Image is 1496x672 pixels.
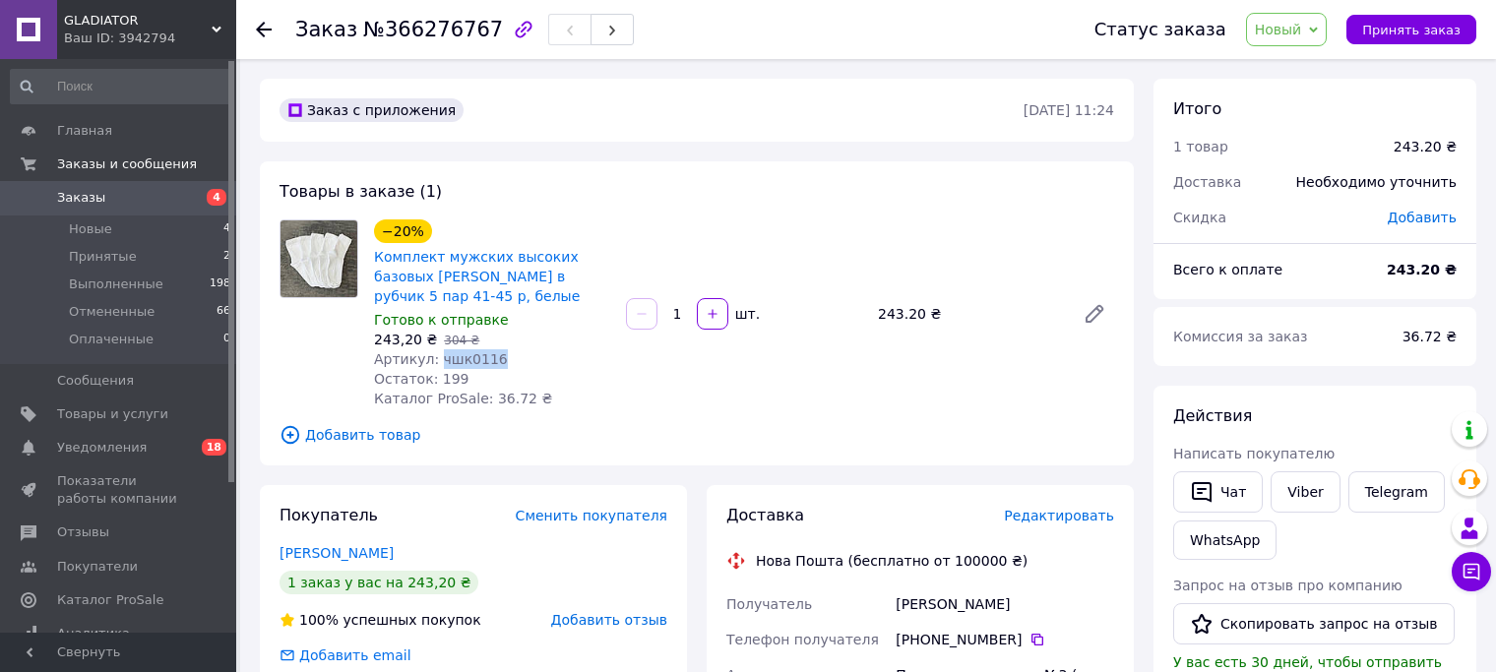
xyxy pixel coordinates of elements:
span: Заказы [57,189,105,207]
button: Чат с покупателем [1452,552,1491,591]
div: шт. [730,304,762,324]
div: Ваш ID: 3942794 [64,30,236,47]
span: 198 [210,275,230,293]
span: 1 товар [1173,139,1228,154]
span: 243,20 ₴ [374,332,437,347]
span: Новый [1255,22,1302,37]
span: Уведомления [57,439,147,457]
input: Поиск [10,69,232,104]
span: Получатель [726,596,812,612]
div: Статус заказа [1094,20,1226,39]
span: 4 [207,189,226,206]
span: Сообщения [57,372,134,390]
span: Готово к отправке [374,312,509,328]
div: успешных покупок [280,610,481,630]
span: Комиссия за заказ [1173,329,1308,344]
span: 66 [217,303,230,321]
div: Вернуться назад [256,20,272,39]
span: Телефон получателя [726,632,879,647]
a: Редактировать [1075,294,1114,334]
span: Добавить [1388,210,1457,225]
span: Доставка [1173,174,1241,190]
span: Написать покупателю [1173,446,1335,461]
span: 2 [223,248,230,266]
span: 0 [223,331,230,348]
div: Необходимо уточнить [1284,160,1468,204]
span: 304 ₴ [444,334,479,347]
span: Принять заказ [1362,23,1461,37]
span: 18 [202,439,226,456]
span: Каталог ProSale [57,591,163,609]
button: Чат [1173,471,1263,513]
span: Заказ [295,18,357,41]
span: Показатели работы компании [57,472,182,508]
a: Telegram [1348,471,1445,513]
button: Принять заказ [1346,15,1476,44]
span: Сменить покупателя [516,508,667,523]
div: Добавить email [297,645,413,665]
span: Артикул: чшк0116 [374,351,508,367]
span: Выполненные [69,275,163,293]
time: [DATE] 11:24 [1024,102,1114,118]
a: WhatsApp [1173,520,1277,560]
span: 36.72 ₴ [1402,329,1457,344]
div: Добавить email [278,645,413,665]
a: Комплект мужских высоких базовых [PERSON_NAME] в рубчик 5 пар 41-45 р, белые [374,249,580,304]
span: Запрос на отзыв про компанию [1173,578,1402,593]
span: GLADIATOR [64,12,212,30]
span: Заказы и сообщения [57,155,197,173]
span: Добавить товар [280,424,1114,446]
span: 100% [299,612,339,628]
b: 243.20 ₴ [1387,262,1457,277]
span: Отзывы [57,523,109,541]
span: Оплаченные [69,331,154,348]
span: Действия [1173,406,1252,425]
div: 1 заказ у вас на 243,20 ₴ [280,571,478,594]
a: Viber [1271,471,1340,513]
span: Главная [57,122,112,140]
div: 243.20 ₴ [870,300,1067,328]
span: Покупатель [280,506,378,524]
div: [PERSON_NAME] [892,586,1118,622]
span: Всего к оплате [1173,262,1282,277]
span: Новые [69,220,112,238]
span: №366276767 [363,18,503,41]
span: Товары и услуги [57,405,168,423]
div: −20% [374,219,432,243]
span: Товары в заказе (1) [280,182,442,201]
div: 243.20 ₴ [1394,137,1457,156]
span: Редактировать [1004,508,1114,523]
span: Отмененные [69,303,155,321]
span: Остаток: 199 [374,371,469,387]
span: Аналитика [57,625,130,642]
span: Каталог ProSale: 36.72 ₴ [374,391,552,406]
span: Добавить отзыв [551,612,667,628]
span: Доставка [726,506,804,524]
span: Итого [1173,99,1221,118]
span: Скидка [1173,210,1226,225]
span: Покупатели [57,558,138,576]
span: Принятые [69,248,137,266]
a: [PERSON_NAME] [280,545,394,561]
button: Скопировать запрос на отзыв [1173,603,1455,644]
div: Заказ с приложения [280,98,464,122]
div: [PHONE_NUMBER] [896,630,1114,649]
img: Комплект мужских высоких базовых носков в рубчик 5 пар 41-45 р, белые [280,220,357,297]
div: Нова Пошта (бесплатно от 100000 ₴) [751,551,1032,571]
span: 4 [223,220,230,238]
